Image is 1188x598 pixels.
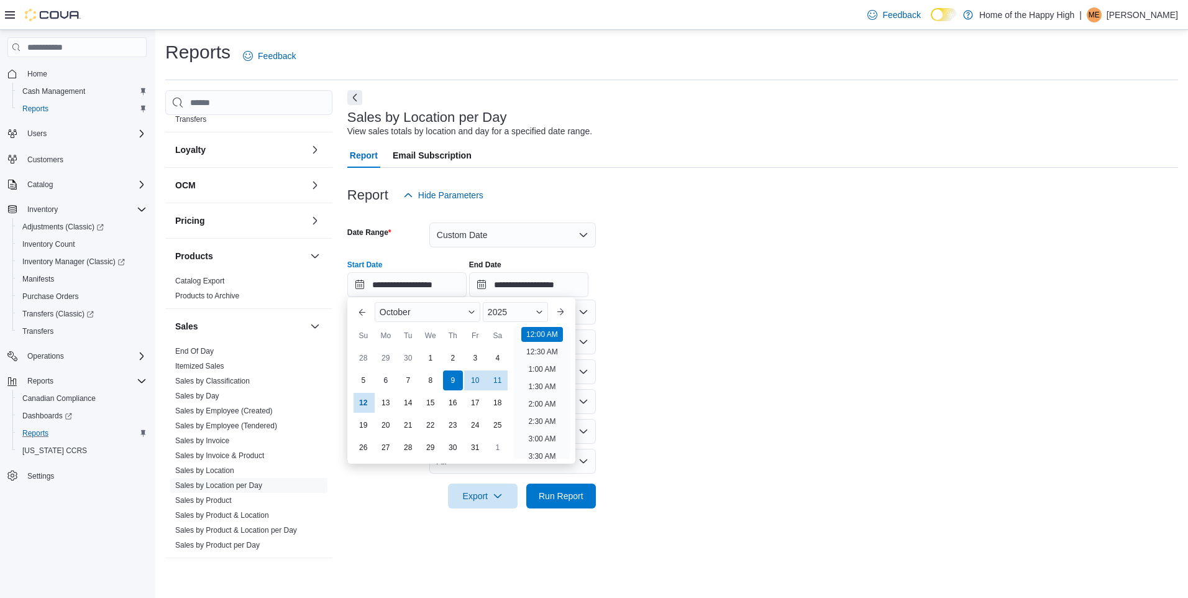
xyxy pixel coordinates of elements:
[258,50,296,62] span: Feedback
[238,44,301,68] a: Feedback
[352,302,372,322] button: Previous Month
[22,374,58,389] button: Reports
[22,349,69,364] button: Operations
[17,443,92,458] a: [US_STATE] CCRS
[418,189,483,201] span: Hide Parameters
[2,467,152,485] button: Settings
[354,393,373,413] div: day-12
[578,307,588,317] button: Open list of options
[22,66,147,81] span: Home
[12,442,152,459] button: [US_STATE] CCRS
[398,438,418,458] div: day-28
[398,348,418,368] div: day-30
[429,223,596,247] button: Custom Date
[12,323,152,340] button: Transfers
[12,218,152,236] a: Adjustments (Classic)
[308,213,322,228] button: Pricing
[465,370,485,390] div: day-10
[17,219,147,234] span: Adjustments (Classic)
[17,426,53,441] a: Reports
[398,326,418,346] div: Tu
[465,415,485,435] div: day-24
[175,291,239,301] span: Products to Archive
[175,466,234,476] span: Sales by Location
[421,348,441,368] div: day-1
[2,125,152,142] button: Users
[17,237,147,252] span: Inventory Count
[354,370,373,390] div: day-5
[465,326,485,346] div: Fr
[523,379,560,394] li: 1:30 AM
[175,115,206,124] a: Transfers
[354,348,373,368] div: day-28
[22,274,54,284] span: Manifests
[12,253,152,270] a: Inventory Manager (Classic)
[22,222,104,232] span: Adjustments (Classic)
[22,202,147,217] span: Inventory
[979,7,1074,22] p: Home of the Happy High
[308,142,322,157] button: Loyalty
[523,449,560,464] li: 3:30 AM
[443,415,463,435] div: day-23
[1087,7,1102,22] div: Matthew Esslemont
[27,69,47,79] span: Home
[175,451,264,460] a: Sales by Invoice & Product
[469,260,501,270] label: End Date
[523,397,560,412] li: 2:00 AM
[488,348,508,368] div: day-4
[17,391,101,406] a: Canadian Compliance
[165,344,332,558] div: Sales
[175,510,269,520] span: Sales by Product & Location
[1107,7,1178,22] p: [PERSON_NAME]
[22,152,68,167] a: Customers
[347,188,388,203] h3: Report
[443,370,463,390] div: day-9
[17,254,147,269] span: Inventory Manager (Classic)
[539,490,583,502] span: Run Report
[22,393,96,403] span: Canadian Compliance
[514,327,570,459] ul: Time
[347,110,507,125] h3: Sales by Location per Day
[376,370,396,390] div: day-6
[175,540,260,550] span: Sales by Product per Day
[1079,7,1082,22] p: |
[862,2,925,27] a: Feedback
[175,541,260,550] a: Sales by Product per Day
[22,126,147,141] span: Users
[308,249,322,264] button: Products
[443,348,463,368] div: day-2
[352,347,509,459] div: October, 2025
[175,481,262,490] a: Sales by Location per Day
[12,305,152,323] a: Transfers (Classic)
[551,302,570,322] button: Next month
[175,481,262,490] span: Sales by Location per Day
[465,348,485,368] div: day-3
[12,270,152,288] button: Manifests
[12,236,152,253] button: Inventory Count
[347,228,391,237] label: Date Range
[488,307,507,317] span: 2025
[2,65,152,83] button: Home
[398,415,418,435] div: day-21
[2,347,152,365] button: Operations
[175,361,224,371] span: Itemized Sales
[443,326,463,346] div: Th
[347,125,592,138] div: View sales totals by location and day for a specified date range.
[27,376,53,386] span: Reports
[17,237,80,252] a: Inventory Count
[398,370,418,390] div: day-7
[22,349,147,364] span: Operations
[175,377,250,385] a: Sales by Classification
[27,155,63,165] span: Customers
[22,67,52,81] a: Home
[1089,7,1100,22] span: ME
[175,292,239,300] a: Products to Archive
[443,393,463,413] div: day-16
[488,393,508,413] div: day-18
[22,126,52,141] button: Users
[22,326,53,336] span: Transfers
[175,451,264,461] span: Sales by Invoice & Product
[22,468,147,484] span: Settings
[2,176,152,193] button: Catalog
[308,319,322,334] button: Sales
